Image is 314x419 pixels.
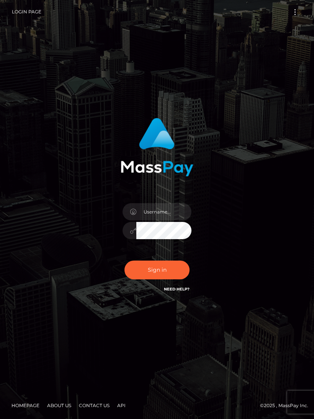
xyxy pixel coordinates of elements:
[12,4,41,20] a: Login Page
[114,399,129,411] a: API
[8,399,43,411] a: Homepage
[121,118,193,176] img: MassPay Login
[124,261,190,279] button: Sign in
[76,399,113,411] a: Contact Us
[164,287,190,292] a: Need Help?
[44,399,74,411] a: About Us
[288,7,302,17] button: Toggle navigation
[136,203,191,220] input: Username...
[6,401,308,410] div: © 2025 , MassPay Inc.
